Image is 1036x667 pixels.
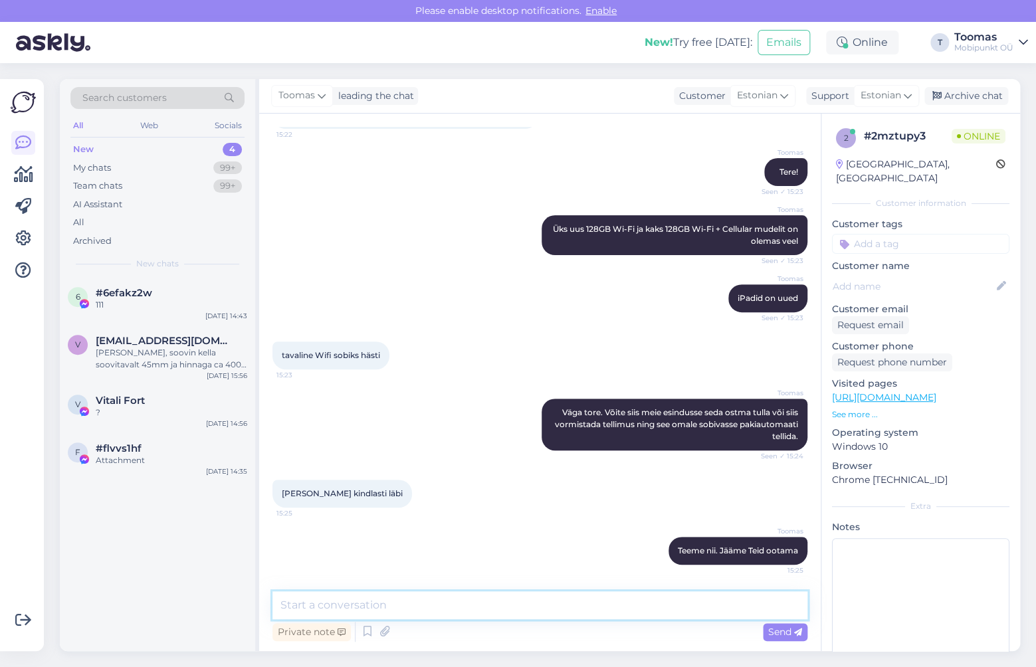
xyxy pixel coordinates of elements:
span: vjatseslav.esnar@mail.ee [96,335,234,347]
span: #flvvs1hf [96,442,142,454]
span: v [75,339,80,349]
div: Attachment [96,454,247,466]
span: Estonian [737,88,777,103]
div: New [73,143,94,156]
div: Online [826,31,898,54]
div: [DATE] 14:56 [206,419,247,429]
span: tavaline Wifi sobiks hästi [282,350,380,360]
div: Extra [832,500,1009,512]
div: 99+ [213,179,242,193]
span: Toomas [754,388,803,398]
div: [DATE] 15:56 [207,371,247,381]
div: 4 [223,143,242,156]
p: Browser [832,459,1009,473]
span: [PERSON_NAME] kindlasti läbi [282,488,403,498]
button: Emails [758,30,810,55]
span: 15:25 [276,508,326,518]
div: All [73,216,84,229]
span: Toomas [754,205,803,215]
div: Private note [272,623,351,641]
div: [DATE] 14:35 [206,466,247,476]
span: Toomas [278,88,315,103]
div: Team chats [73,179,122,193]
p: Visited pages [832,377,1009,391]
div: leading the chat [333,89,414,103]
a: [URL][DOMAIN_NAME] [832,391,936,403]
div: [PERSON_NAME], soovin kella soovitavalt 45mm ja hinnaga ca 400 eur, et saan kella pealt kõned vas... [96,347,247,371]
div: Toomas [954,32,1013,43]
div: All [70,117,86,134]
p: Notes [832,520,1009,534]
span: New chats [136,258,179,270]
span: Enable [581,5,621,17]
span: Send [768,626,802,638]
p: See more ... [832,409,1009,421]
span: Tere! [779,167,798,177]
span: Seen ✓ 15:23 [754,187,803,197]
p: Chrome [TECHNICAL_ID] [832,473,1009,487]
p: Customer email [832,302,1009,316]
span: Toomas [754,526,803,536]
div: Customer information [832,197,1009,209]
span: 15:22 [276,130,326,140]
span: Toomas [754,274,803,284]
div: Request email [832,316,909,334]
span: Seen ✓ 15:24 [754,451,803,461]
div: # 2mztupy3 [864,128,952,144]
span: V [75,399,80,409]
span: Väga tore. Võite siis meie esindusse seda ostma tulla või siis vormistada tellimus ning see omale... [555,407,800,441]
div: [GEOGRAPHIC_DATA], [GEOGRAPHIC_DATA] [836,157,996,185]
span: 2 [844,133,849,143]
p: Customer name [832,259,1009,273]
input: Add a tag [832,234,1009,254]
div: Customer [674,89,726,103]
div: Mobipunkt OÜ [954,43,1013,53]
span: 15:23 [276,370,326,380]
span: Estonian [861,88,901,103]
span: Vitali Fort [96,395,145,407]
div: Request phone number [832,353,952,371]
p: Windows 10 [832,440,1009,454]
div: Socials [212,117,245,134]
span: Search customers [82,91,167,105]
p: Customer phone [832,339,1009,353]
div: Support [806,89,849,103]
div: T [930,33,949,52]
div: 99+ [213,161,242,175]
div: Web [138,117,161,134]
span: Seen ✓ 15:23 [754,313,803,323]
div: AI Assistant [73,198,122,211]
span: 6 [76,292,80,302]
b: New! [645,36,673,48]
span: Teeme nii. Jääme Teid ootama [678,545,798,555]
div: ? [96,407,247,419]
span: iPadid on uued [738,293,798,303]
span: Online [952,129,1005,143]
a: ToomasMobipunkt OÜ [954,32,1028,53]
img: Askly Logo [11,90,36,115]
div: 111 [96,299,247,311]
span: f [75,447,80,457]
div: Archive chat [924,87,1008,105]
span: Toomas [754,147,803,157]
p: Customer tags [832,217,1009,231]
div: Archived [73,235,112,248]
span: Üks uus 128GB Wi-Fi ja kaks 128GB Wi-Fi + Cellular mudelit on olemas veel [553,224,800,246]
span: #6efakz2w [96,287,152,299]
div: Try free [DATE]: [645,35,752,50]
span: 15:25 [754,565,803,575]
span: Seen ✓ 15:23 [754,256,803,266]
input: Add name [833,279,994,294]
p: Operating system [832,426,1009,440]
div: [DATE] 14:43 [205,311,247,321]
div: My chats [73,161,111,175]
